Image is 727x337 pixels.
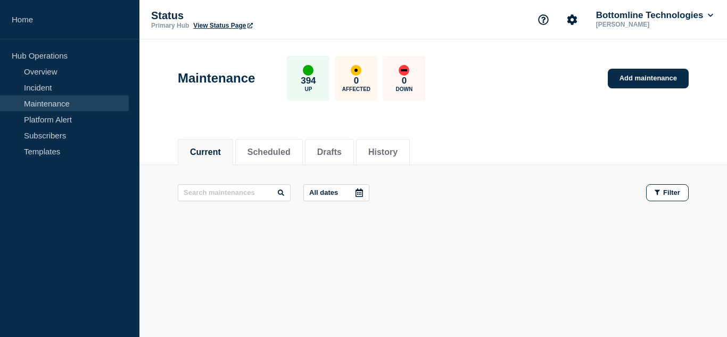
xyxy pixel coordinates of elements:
p: [PERSON_NAME] [594,21,705,28]
button: History [368,147,398,157]
button: Support [532,9,555,31]
p: 0 [402,76,407,86]
p: Primary Hub [151,22,189,29]
button: Drafts [317,147,342,157]
button: Current [190,147,221,157]
p: All dates [309,188,338,196]
p: Down [396,86,413,92]
button: All dates [303,184,369,201]
a: Add maintenance [608,69,689,88]
button: Bottomline Technologies [594,10,715,21]
span: Filter [663,188,680,196]
div: up [303,65,313,76]
p: 394 [301,76,316,86]
button: Scheduled [247,147,291,157]
div: affected [351,65,361,76]
a: View Status Page [193,22,252,29]
p: Up [304,86,312,92]
p: Affected [342,86,370,92]
p: Status [151,10,364,22]
h1: Maintenance [178,71,255,86]
div: down [399,65,409,76]
input: Search maintenances [178,184,291,201]
button: Account settings [561,9,583,31]
button: Filter [646,184,689,201]
p: 0 [354,76,359,86]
